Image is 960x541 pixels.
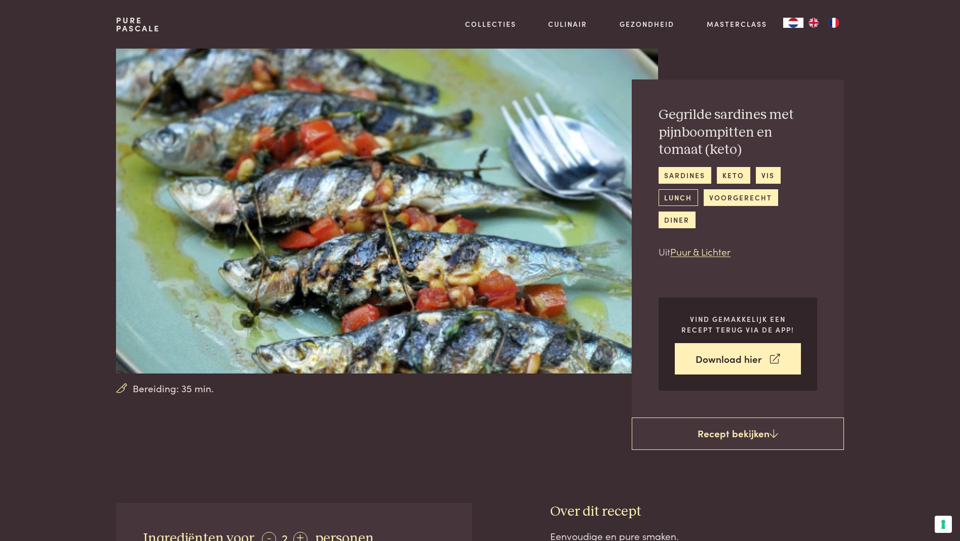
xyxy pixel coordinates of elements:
img: Gegrilde sardines met pijnboompitten en tomaat (keto) [116,49,658,373]
a: lunch [659,189,698,206]
aside: Language selected: Nederlands [783,18,844,28]
a: EN [803,18,824,28]
a: Culinair [548,19,587,29]
ul: Language list [803,18,844,28]
a: Collecties [465,19,516,29]
a: Masterclass [707,19,767,29]
p: Uit [659,244,817,259]
a: Puur & Lichter [670,244,731,258]
a: diner [659,212,696,228]
a: Gezondheid [620,19,674,29]
h3: Over dit recept [550,503,844,521]
a: NL [783,18,803,28]
div: Language [783,18,803,28]
button: Uw voorkeuren voor toestemming voor trackingtechnologieën [935,516,952,533]
a: PurePascale [116,16,160,32]
a: Download hier [675,343,801,375]
a: keto [717,167,750,184]
a: Recept bekijken [632,418,844,450]
a: voorgerecht [704,189,778,206]
span: Bereiding: 35 min. [133,381,214,396]
a: sardines [659,167,711,184]
a: vis [756,167,781,184]
h2: Gegrilde sardines met pijnboompitten en tomaat (keto) [659,106,817,159]
p: Vind gemakkelijk een recept terug via de app! [675,314,801,335]
a: FR [824,18,844,28]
